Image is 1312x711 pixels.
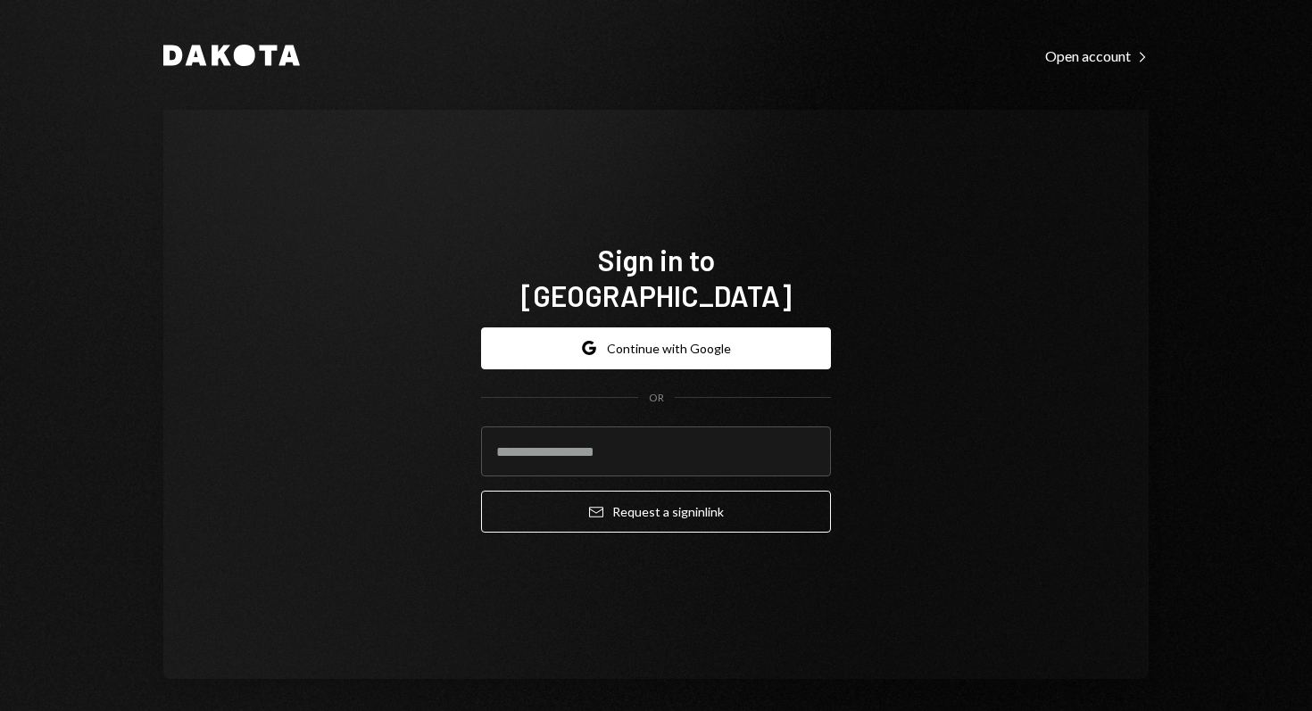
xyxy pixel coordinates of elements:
[1045,45,1149,65] a: Open account
[1045,47,1149,65] div: Open account
[481,242,831,313] h1: Sign in to [GEOGRAPHIC_DATA]
[481,491,831,533] button: Request a signinlink
[649,391,664,406] div: OR
[481,327,831,369] button: Continue with Google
